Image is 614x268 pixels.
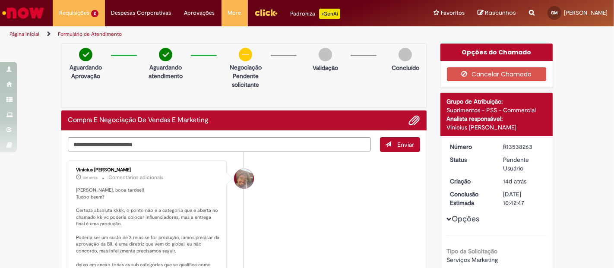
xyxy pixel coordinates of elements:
div: Pendente Usuário [503,155,543,173]
img: check-circle-green.png [79,48,92,61]
button: Enviar [380,137,420,152]
div: Vinicius [PERSON_NAME] [447,123,547,132]
dt: Criação [444,177,497,186]
span: Favoritos [441,9,465,17]
time: 16/09/2025 09:17:43 [503,177,526,185]
h2: Compra E Negociação De Vendas E Marketing Histórico de tíquete [68,117,209,124]
time: 19/09/2025 19:50:46 [82,175,98,180]
a: Formulário de Atendimento [58,31,122,38]
span: Rascunhos [485,9,516,17]
span: 2 [91,10,98,17]
img: ServiceNow [1,4,45,22]
b: Tipo da Solicitação [447,247,498,255]
div: 16/09/2025 09:17:43 [503,177,543,186]
img: circle-minus.png [239,48,252,61]
div: Analista responsável: [447,114,547,123]
span: Requisições [59,9,89,17]
p: Negociação [225,63,266,72]
p: +GenAi [319,9,340,19]
ul: Trilhas de página [6,26,403,42]
div: [DATE] 10:42:47 [503,190,543,207]
span: More [228,9,241,17]
span: [PERSON_NAME] [564,9,608,16]
dt: Conclusão Estimada [444,190,497,207]
button: Cancelar Chamado [447,67,547,81]
img: img-circle-grey.png [319,48,332,61]
span: GM [551,10,558,16]
img: img-circle-grey.png [399,48,412,61]
span: Despesas Corporativas [111,9,171,17]
button: Adicionar anexos [409,115,420,126]
span: Aprovações [184,9,215,17]
p: Aguardando Aprovação [65,63,107,80]
textarea: Digite sua mensagem aqui... [68,137,371,151]
img: check-circle-green.png [159,48,172,61]
p: Concluído [392,63,419,72]
span: Enviar [398,141,415,148]
div: Suprimentos - PSS - Commercial [447,106,547,114]
a: Página inicial [9,31,39,38]
p: Aguardando atendimento [145,63,187,80]
p: Validação [313,63,338,72]
dt: Número [444,142,497,151]
div: Vinicius Rafael De Souza [234,169,254,189]
p: Pendente solicitante [225,72,266,89]
div: Opções do Chamado [440,44,553,61]
span: 14d atrás [503,177,526,185]
div: R13538263 [503,142,543,151]
div: Grupo de Atribuição: [447,97,547,106]
small: Comentários adicionais [108,174,164,181]
div: Vinicius [PERSON_NAME] [76,167,220,173]
span: Serviços Marketing [447,256,498,264]
dt: Status [444,155,497,164]
span: 10d atrás [82,175,98,180]
img: click_logo_yellow_360x200.png [254,6,278,19]
div: Padroniza [291,9,340,19]
a: Rascunhos [478,9,516,17]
